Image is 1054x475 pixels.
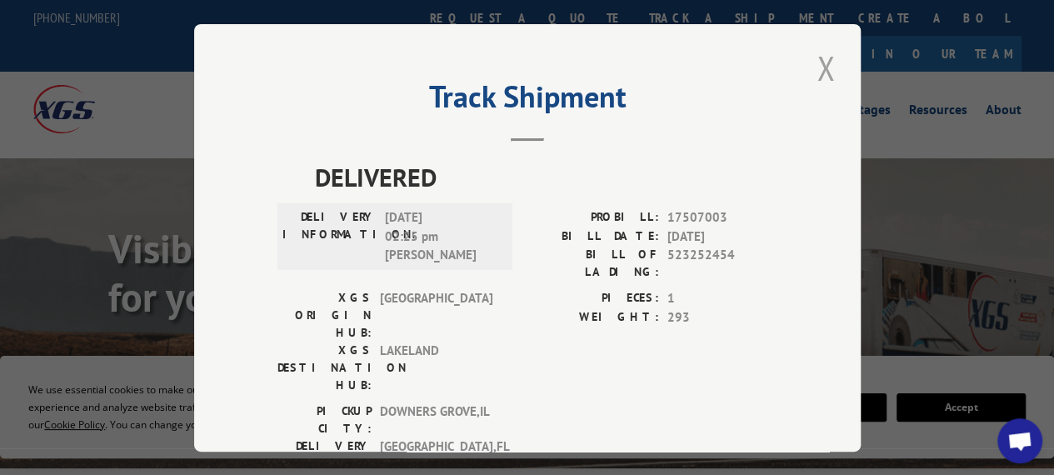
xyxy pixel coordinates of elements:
[667,307,777,327] span: 293
[380,437,492,472] span: [GEOGRAPHIC_DATA] , FL
[315,158,777,196] span: DELIVERED
[667,289,777,308] span: 1
[812,45,840,91] button: Close modal
[385,208,497,265] span: [DATE] 02:25 pm [PERSON_NAME]
[997,418,1042,463] a: Open chat
[282,208,377,265] label: DELIVERY INFORMATION:
[277,437,372,472] label: DELIVERY CITY:
[667,227,777,246] span: [DATE]
[277,85,777,117] h2: Track Shipment
[277,342,372,394] label: XGS DESTINATION HUB:
[667,208,777,227] span: 17507003
[527,227,659,246] label: BILL DATE:
[527,246,659,281] label: BILL OF LADING:
[277,289,372,342] label: XGS ORIGIN HUB:
[380,402,492,437] span: DOWNERS GROVE , IL
[380,289,492,342] span: [GEOGRAPHIC_DATA]
[527,307,659,327] label: WEIGHT:
[277,402,372,437] label: PICKUP CITY:
[667,246,777,281] span: 523252454
[380,342,492,394] span: LAKELAND
[527,208,659,227] label: PROBILL:
[527,289,659,308] label: PIECES:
